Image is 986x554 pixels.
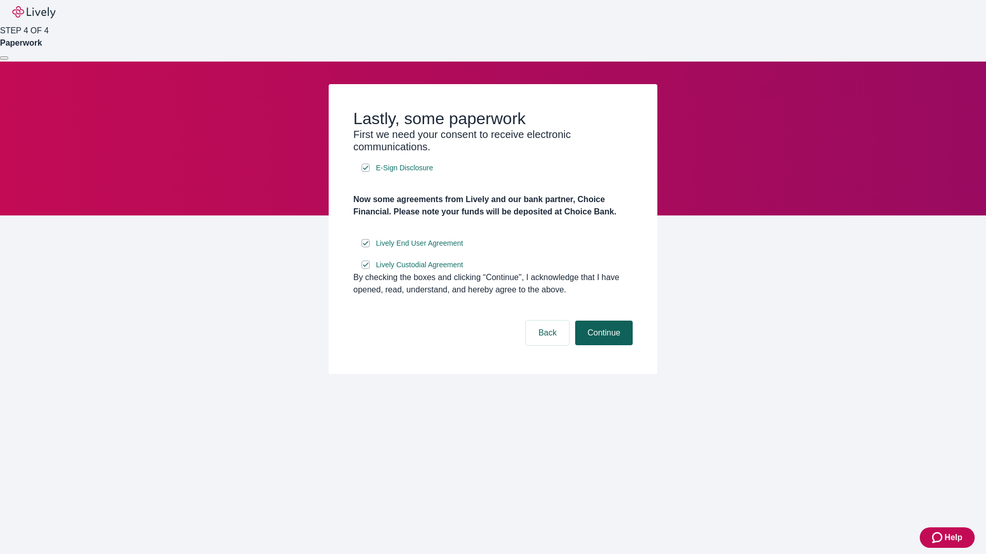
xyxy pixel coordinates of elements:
span: Lively End User Agreement [376,238,463,249]
h4: Now some agreements from Lively and our bank partner, Choice Financial. Please note your funds wi... [353,193,633,218]
span: Lively Custodial Agreement [376,260,463,270]
a: e-sign disclosure document [374,162,435,174]
div: By checking the boxes and clicking “Continue", I acknowledge that I have opened, read, understand... [353,271,633,296]
span: Help [944,531,962,544]
img: Lively [12,6,55,18]
h2: Lastly, some paperwork [353,109,633,128]
button: Continue [575,321,633,345]
button: Zendesk support iconHelp [920,527,975,548]
h3: First we need your consent to receive electronic communications. [353,128,633,153]
button: Back [526,321,569,345]
a: e-sign disclosure document [374,237,465,250]
span: E-Sign Disclosure [376,163,433,173]
a: e-sign disclosure document [374,259,465,271]
svg: Zendesk support icon [932,531,944,544]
